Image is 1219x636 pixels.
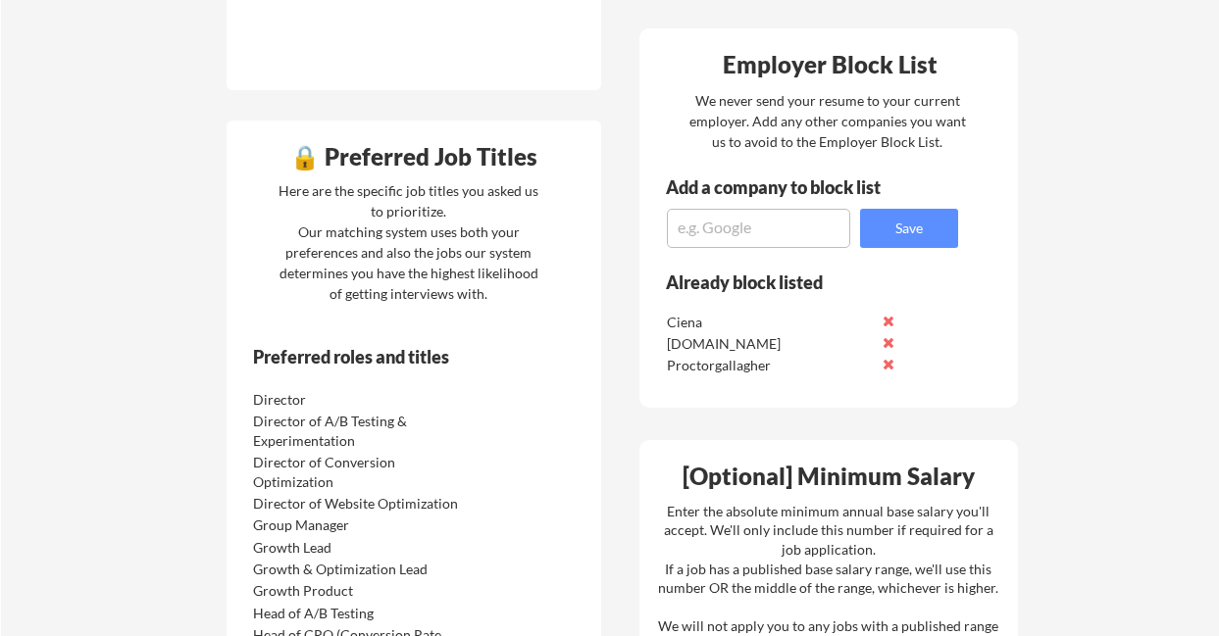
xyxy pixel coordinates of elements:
div: Employer Block List [647,53,1012,76]
div: Group Manager [253,515,460,535]
div: [Optional] Minimum Salary [646,465,1011,488]
div: We never send your resume to your current employer. Add any other companies you want us to avoid ... [687,90,967,152]
div: Director of Conversion Optimization [253,453,460,491]
div: 🔒 Preferred Job Titles [231,145,596,169]
div: Director of A/B Testing & Experimentation [253,412,460,450]
div: Here are the specific job titles you asked us to prioritize. Our matching system uses both your p... [274,180,543,304]
div: Add a company to block list [666,178,911,196]
div: Proctorgallagher [667,356,874,375]
div: Head of A/B Testing [253,604,460,623]
div: Growth Product [253,581,460,601]
div: Already block listed [666,273,932,291]
div: Preferred roles and titles [253,348,520,366]
div: Director [253,390,460,410]
div: Director of Website Optimization [253,494,460,514]
button: Save [860,209,958,248]
div: Growth & Optimization Lead [253,560,460,579]
div: [DOMAIN_NAME] [667,334,874,354]
div: Ciena [667,313,874,332]
div: Growth Lead [253,538,460,558]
